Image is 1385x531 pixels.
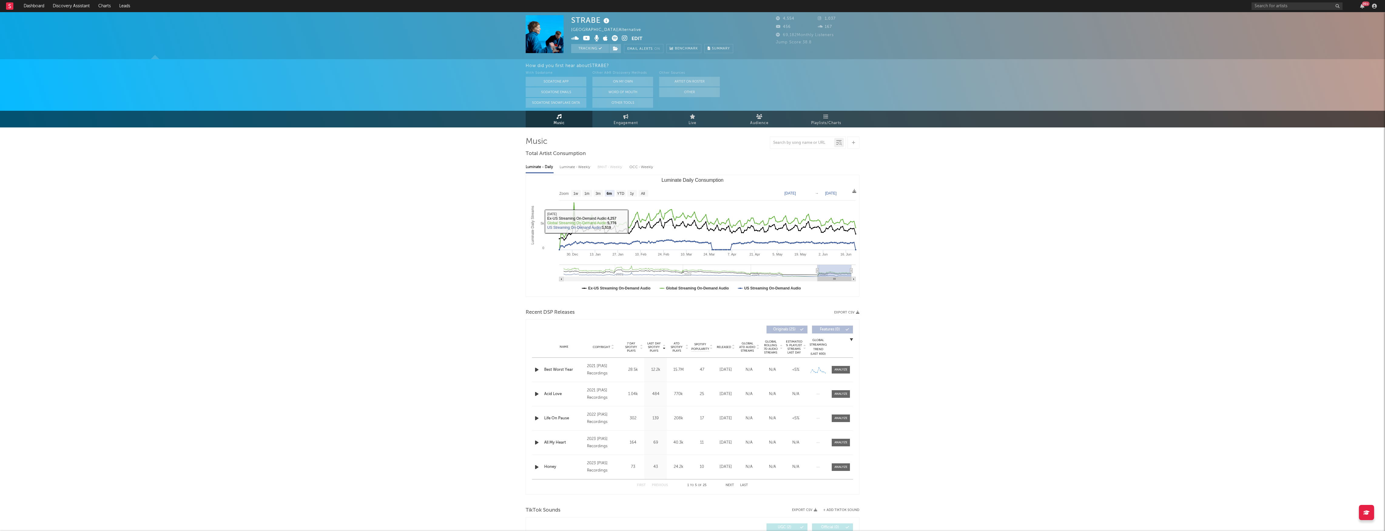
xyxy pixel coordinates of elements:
div: 208k [669,415,688,421]
text: 5. May [773,252,783,256]
div: 2023 [PIAS] Recordings [587,435,620,450]
span: Recent DSP Releases [526,309,575,316]
a: Life On Pause [544,415,584,421]
a: All My Heart [544,440,584,446]
span: ATD Spotify Plays [669,342,685,353]
div: <5% [786,415,806,421]
span: Audience [750,120,769,127]
div: N/A [739,440,759,446]
div: 1 5 25 [680,482,713,489]
div: STRABE [571,15,611,25]
span: Summary [712,47,730,50]
text: 30. Dec [567,252,578,256]
span: 4,554 [776,17,794,21]
input: Search for artists [1252,2,1343,10]
text: All [641,191,645,196]
div: N/A [762,464,783,470]
text: Luminate Daily Consumption [662,178,724,183]
div: 139 [646,415,666,421]
button: Other Tools [592,98,653,108]
div: Other Sources [659,69,720,77]
text: 21. Apr [750,252,760,256]
a: Benchmark [666,44,701,53]
span: Estimated % Playlist Streams Last Day [786,340,802,354]
span: Playlists/Charts [811,120,841,127]
div: [DATE] [716,464,736,470]
div: 43 [646,464,666,470]
text: 19. May [794,252,807,256]
button: Previous [652,484,668,487]
text: 5k [541,222,544,225]
text: Luminate Daily Streams [531,206,535,244]
a: Audience [726,111,793,127]
text: [DATE] [825,191,837,195]
button: Features(0) [812,326,853,333]
span: UGC ( 2 ) [770,526,798,529]
text: → [815,191,819,195]
div: N/A [762,391,783,397]
a: Playlists/Charts [793,111,859,127]
text: 27. Jan [612,252,623,256]
text: 16. Jun [841,252,851,256]
span: 1,037 [818,17,836,21]
button: Summary [704,44,733,53]
span: Official ( 0 ) [816,526,844,529]
text: 13. Jan [590,252,601,256]
div: 73 [623,464,643,470]
div: N/A [786,391,806,397]
svg: Luminate Daily Consumption [526,175,859,296]
div: N/A [739,415,759,421]
div: [DATE] [716,440,736,446]
span: Global ATD Audio Streams [739,342,756,353]
span: Engagement [614,120,638,127]
div: N/A [739,391,759,397]
div: 484 [646,391,666,397]
div: 164 [623,440,643,446]
text: Global Streaming On-Demand Audio [666,286,729,290]
button: 99+ [1360,4,1364,8]
div: 2021 [PIAS] Recordings [587,363,620,377]
div: [DATE] [716,367,736,373]
span: Spotify Popularity [691,342,709,351]
div: How did you first hear about STRABE ? [526,62,1385,69]
span: Music [554,120,565,127]
div: Luminate - Daily [526,162,554,172]
span: to [690,484,694,487]
div: Best Worst Year [544,367,584,373]
button: Export CSV [792,508,817,512]
button: + Add TikTok Sound [817,509,859,512]
div: Other A&R Discovery Methods [592,69,653,77]
text: US Streaming On-Demand Audio [744,286,801,290]
a: Music [526,111,592,127]
span: Originals ( 25 ) [770,328,798,331]
div: 99 + [1362,2,1370,6]
button: Other [659,87,720,97]
text: 1w [573,191,578,196]
text: YTD [617,191,624,196]
div: [DATE] [716,391,736,397]
div: With Sodatone [526,69,586,77]
button: Sodatone Snowflake Data [526,98,586,108]
div: N/A [739,367,759,373]
text: 0 [542,246,544,250]
span: Benchmark [675,45,698,52]
span: Global Rolling 7D Audio Streams [762,340,779,354]
div: 47 [691,367,713,373]
div: Luminate - Weekly [560,162,591,172]
text: 10. Feb [635,252,646,256]
span: Total Artist Consumption [526,150,586,157]
div: N/A [786,464,806,470]
text: 3m [595,191,601,196]
em: On [654,47,660,51]
div: <5% [786,367,806,373]
button: First [637,484,646,487]
div: 1.04k [623,391,643,397]
div: Honey [544,464,584,470]
span: Last Day Spotify Plays [646,342,662,353]
span: of [698,484,702,487]
div: 2021 [PIAS] Recordings [587,387,620,401]
button: Last [740,484,748,487]
div: 2022 [PIAS] Recordings [587,411,620,426]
